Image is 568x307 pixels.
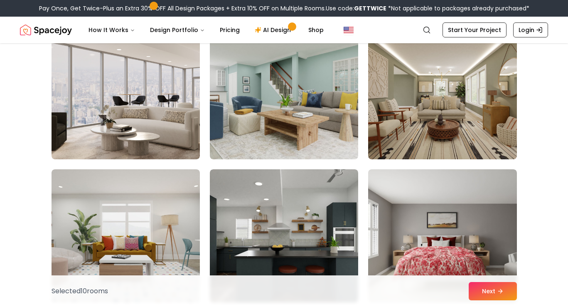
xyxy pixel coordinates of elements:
nav: Global [20,17,548,43]
a: Pricing [213,22,246,38]
img: Room room-90 [368,169,516,302]
span: Use code: [326,4,386,12]
nav: Main [82,22,330,38]
p: Selected 10 room s [52,286,108,296]
img: Spacejoy Logo [20,22,72,38]
button: Design Portfolio [143,22,211,38]
img: Room room-88 [52,169,200,302]
img: Room room-86 [210,26,358,159]
img: Room room-85 [52,26,200,159]
b: GETTWICE [354,4,386,12]
a: Start Your Project [443,22,507,37]
a: Shop [302,22,330,38]
button: How It Works [82,22,142,38]
div: Pay Once, Get Twice-Plus an Extra 30% OFF All Design Packages + Extra 10% OFF on Multiple Rooms. [39,4,529,12]
img: United States [344,25,354,35]
a: Spacejoy [20,22,72,38]
span: *Not applicable to packages already purchased* [386,4,529,12]
img: Room room-89 [210,169,358,302]
a: AI Design [248,22,300,38]
a: Login [513,22,548,37]
button: Next [469,282,517,300]
img: Room room-87 [368,26,516,159]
